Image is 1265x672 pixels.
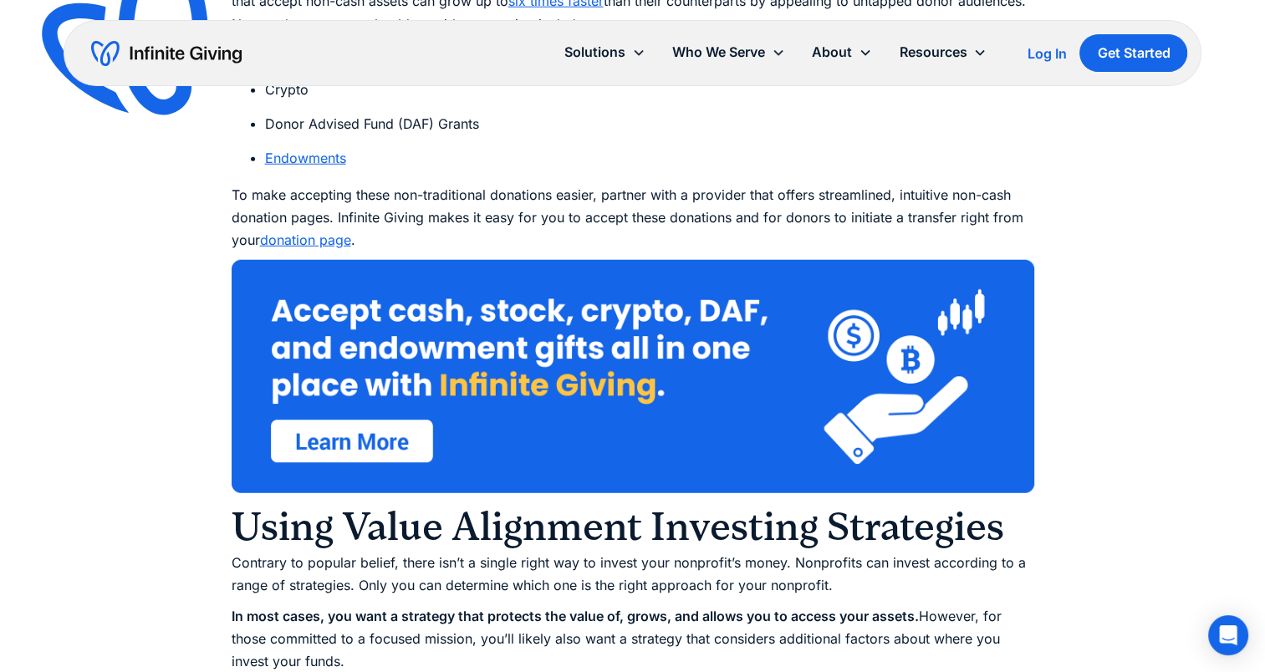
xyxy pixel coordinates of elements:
[659,34,798,70] div: Who We Serve
[812,41,852,64] div: About
[265,79,1034,101] li: Crypto
[798,34,885,70] div: About
[232,501,1034,552] h2: Using Value Alignment Investing Strategies
[260,232,351,248] a: donation page
[885,34,1000,70] div: Resources
[232,608,919,624] strong: In most cases, you want a strategy that protects the value of, grows, and allows you to access yo...
[232,552,1034,597] p: Contrary to popular belief, there isn’t a single right way to invest your nonprofit’s money. Nonp...
[91,40,242,67] a: home
[1079,34,1187,72] a: Get Started
[899,41,967,64] div: Resources
[1208,615,1248,655] div: Open Intercom Messenger
[232,260,1034,492] img: Accept cash, stock, crypto, DAF, and endowment gifts all in one place with Infinite Giving. Click...
[232,184,1034,252] p: To make accepting these non-traditional donations easier, partner with a provider that offers str...
[551,34,659,70] div: Solutions
[265,150,346,166] a: Endowments
[1027,47,1066,60] div: Log In
[265,113,1034,135] li: Donor Advised Fund (DAF) Grants
[672,41,765,64] div: Who We Serve
[1027,43,1066,64] a: Log In
[564,41,625,64] div: Solutions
